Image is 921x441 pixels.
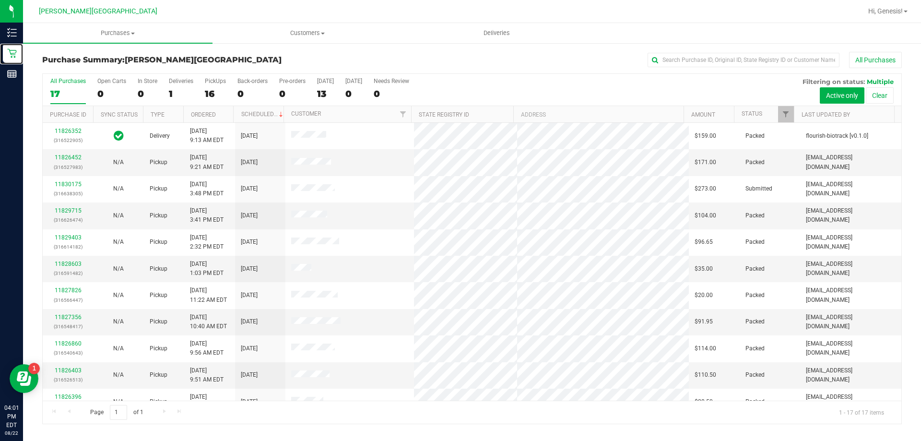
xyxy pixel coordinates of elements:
[849,52,902,68] button: All Purchases
[55,314,82,321] a: 11827356
[55,181,82,188] a: 11830175
[241,344,258,353] span: [DATE]
[150,397,167,406] span: Pickup
[291,110,321,117] a: Customer
[345,88,362,99] div: 0
[317,78,334,84] div: [DATE]
[138,88,157,99] div: 0
[55,393,82,400] a: 11826396
[803,78,865,85] span: Filtering on status:
[55,234,82,241] a: 11829403
[806,339,896,358] span: [EMAIL_ADDRESS][DOMAIN_NAME]
[113,371,124,378] span: Not Applicable
[169,78,193,84] div: Deliveries
[48,348,87,358] p: (316540643)
[190,206,224,225] span: [DATE] 3:41 PM EDT
[48,242,87,251] p: (316614182)
[241,131,258,141] span: [DATE]
[205,88,226,99] div: 16
[806,206,896,225] span: [EMAIL_ADDRESS][DOMAIN_NAME]
[374,88,409,99] div: 0
[190,233,224,251] span: [DATE] 2:32 PM EDT
[150,238,167,247] span: Pickup
[113,397,124,406] button: N/A
[110,405,127,420] input: 1
[513,106,684,123] th: Address
[237,88,268,99] div: 0
[48,296,87,305] p: (316566447)
[317,88,334,99] div: 13
[150,317,167,326] span: Pickup
[241,291,258,300] span: [DATE]
[695,184,716,193] span: $273.00
[745,131,765,141] span: Packed
[113,264,124,274] button: N/A
[28,363,40,374] iframe: Resource center unread badge
[241,111,285,118] a: Scheduled
[213,23,402,43] a: Customers
[48,163,87,172] p: (316527983)
[745,397,765,406] span: Packed
[48,215,87,225] p: (316626474)
[114,129,124,143] span: In Sync
[213,29,401,37] span: Customers
[113,238,124,245] span: Not Applicable
[241,264,258,274] span: [DATE]
[113,184,124,193] button: N/A
[113,211,124,220] button: N/A
[55,154,82,161] a: 11826452
[97,88,126,99] div: 0
[48,136,87,145] p: (316522905)
[190,339,224,358] span: [DATE] 9:56 AM EDT
[190,366,224,384] span: [DATE] 9:51 AM EDT
[802,111,850,118] a: Last Updated By
[695,317,713,326] span: $91.95
[55,207,82,214] a: 11829715
[113,185,124,192] span: Not Applicable
[742,110,762,117] a: Status
[48,375,87,384] p: (316526513)
[39,7,157,15] span: [PERSON_NAME][GEOGRAPHIC_DATA]
[695,158,716,167] span: $171.00
[113,265,124,272] span: Not Applicable
[831,405,892,419] span: 1 - 17 of 17 items
[241,397,258,406] span: [DATE]
[150,184,167,193] span: Pickup
[190,313,227,331] span: [DATE] 10:40 AM EDT
[241,211,258,220] span: [DATE]
[745,184,772,193] span: Submitted
[695,291,713,300] span: $20.00
[4,429,19,437] p: 08/22
[745,291,765,300] span: Packed
[42,56,329,64] h3: Purchase Summary:
[7,69,17,79] inline-svg: Reports
[205,78,226,84] div: PickUps
[150,211,167,220] span: Pickup
[101,111,138,118] a: Sync Status
[820,87,864,104] button: Active only
[190,127,224,145] span: [DATE] 9:13 AM EDT
[150,291,167,300] span: Pickup
[190,180,224,198] span: [DATE] 3:48 PM EDT
[190,393,224,411] span: [DATE] 9:43 AM EDT
[695,211,716,220] span: $104.00
[113,398,124,405] span: Not Applicable
[471,29,523,37] span: Deliveries
[648,53,839,67] input: Search Purchase ID, Original ID, State Registry ID or Customer Name...
[695,264,713,274] span: $35.00
[113,212,124,219] span: Not Applicable
[806,260,896,278] span: [EMAIL_ADDRESS][DOMAIN_NAME]
[866,87,894,104] button: Clear
[402,23,591,43] a: Deliveries
[7,28,17,37] inline-svg: Inventory
[695,238,713,247] span: $96.65
[241,370,258,380] span: [DATE]
[150,158,167,167] span: Pickup
[806,366,896,384] span: [EMAIL_ADDRESS][DOMAIN_NAME]
[806,393,896,411] span: [EMAIL_ADDRESS][DOMAIN_NAME]
[190,153,224,171] span: [DATE] 9:21 AM EDT
[745,158,765,167] span: Packed
[50,88,86,99] div: 17
[279,88,306,99] div: 0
